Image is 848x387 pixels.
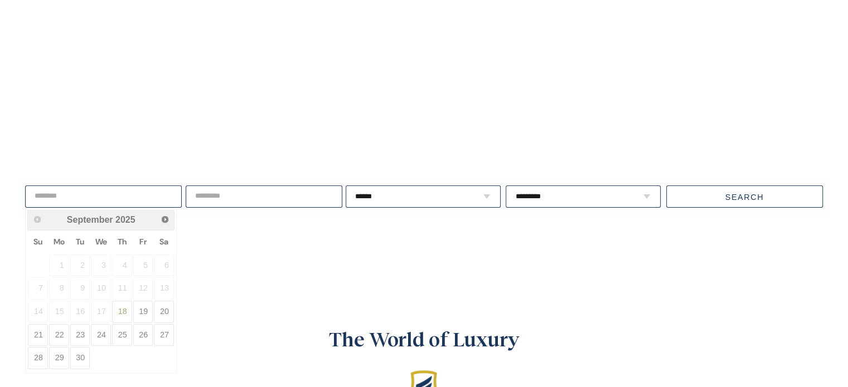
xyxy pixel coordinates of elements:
span: Wednesday [95,237,107,247]
a: 30 [70,347,90,369]
a: 19 [133,301,153,323]
a: 20 [154,301,174,323]
span: Tuesday [76,237,84,247]
a: 27 [154,324,174,346]
span: September [67,215,113,224]
span: Monday [54,237,65,247]
button: Search [666,185,823,208]
span: 2025 [115,215,135,224]
span: Next [161,215,169,224]
a: 22 [49,324,69,346]
a: 24 [91,324,111,346]
span: Thursday [118,237,127,247]
a: 18 [112,301,132,323]
a: 29 [49,347,69,369]
a: 23 [70,324,90,346]
a: 25 [112,324,132,346]
span: Sunday [33,237,42,247]
span: Saturday [159,237,168,247]
a: Next [157,212,173,228]
span: Live well, travel often. [23,142,268,170]
a: 26 [133,324,153,346]
a: 21 [28,324,48,346]
span: Friday [139,237,147,247]
a: 28 [28,347,48,369]
p: The World of Luxury [209,324,639,354]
